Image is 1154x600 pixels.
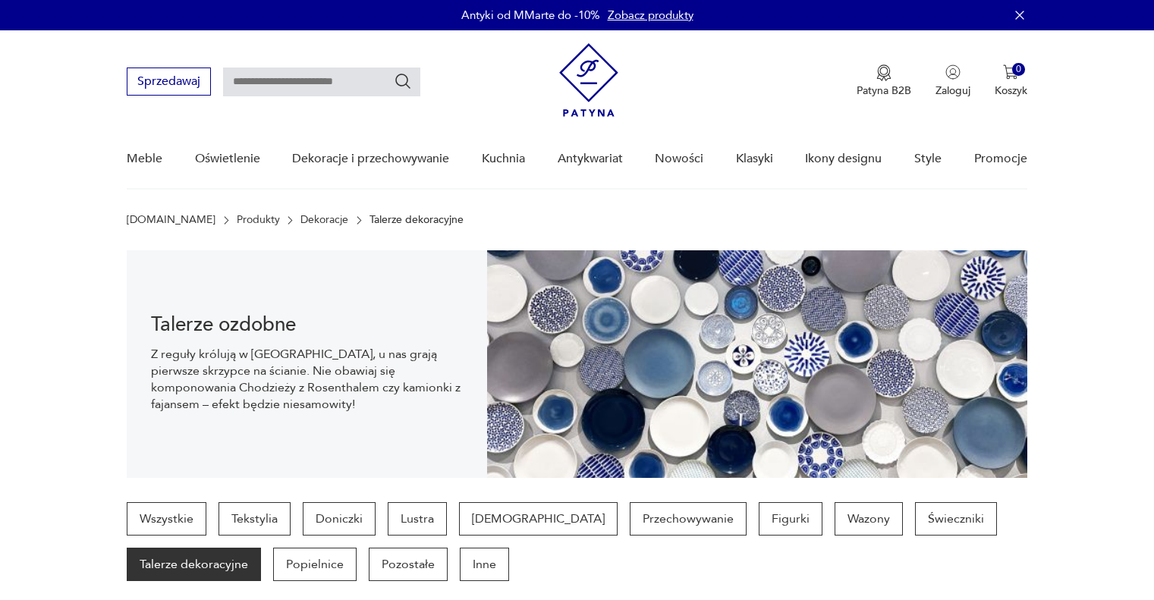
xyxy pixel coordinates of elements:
a: Lustra [388,502,447,536]
a: Ikona medaluPatyna B2B [857,64,911,98]
img: Ikonka użytkownika [945,64,961,80]
button: Patyna B2B [857,64,911,98]
button: Szukaj [394,72,412,90]
p: Z reguły królują w [GEOGRAPHIC_DATA], u nas grają pierwsze skrzypce na ścianie. Nie obawiaj się k... [151,346,463,413]
a: Produkty [237,214,280,226]
a: Doniczki [303,502,376,536]
p: Koszyk [995,83,1027,98]
img: b5931c5a27f239c65a45eae948afacbd.jpg [487,250,1027,478]
a: Nowości [655,130,703,188]
a: Promocje [974,130,1027,188]
a: Inne [460,548,509,581]
a: Kuchnia [482,130,525,188]
button: 0Koszyk [995,64,1027,98]
img: Ikona koszyka [1003,64,1018,80]
a: [DOMAIN_NAME] [127,214,215,226]
a: Sprzedawaj [127,77,211,88]
p: Zaloguj [935,83,970,98]
a: Popielnice [273,548,357,581]
a: Style [914,130,942,188]
a: Figurki [759,502,822,536]
a: Przechowywanie [630,502,747,536]
a: Dekoracje [300,214,348,226]
a: Zobacz produkty [608,8,693,23]
a: Pozostałe [369,548,448,581]
a: Świeczniki [915,502,997,536]
p: Antyki od MMarte do -10% [461,8,600,23]
p: Talerze dekoracyjne [369,214,464,226]
a: Talerze dekoracyjne [127,548,261,581]
div: 0 [1012,63,1025,76]
button: Zaloguj [935,64,970,98]
a: [DEMOGRAPHIC_DATA] [459,502,618,536]
a: Meble [127,130,162,188]
a: Tekstylia [219,502,291,536]
a: Ikony designu [805,130,882,188]
img: Patyna - sklep z meblami i dekoracjami vintage [559,43,618,117]
a: Wszystkie [127,502,206,536]
h1: Talerze ozdobne [151,316,463,334]
img: Ikona medalu [876,64,891,81]
button: Sprzedawaj [127,68,211,96]
a: Wazony [835,502,903,536]
a: Klasyki [736,130,773,188]
a: Antykwariat [558,130,623,188]
a: Dekoracje i przechowywanie [292,130,449,188]
a: Oświetlenie [195,130,260,188]
p: Patyna B2B [857,83,911,98]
